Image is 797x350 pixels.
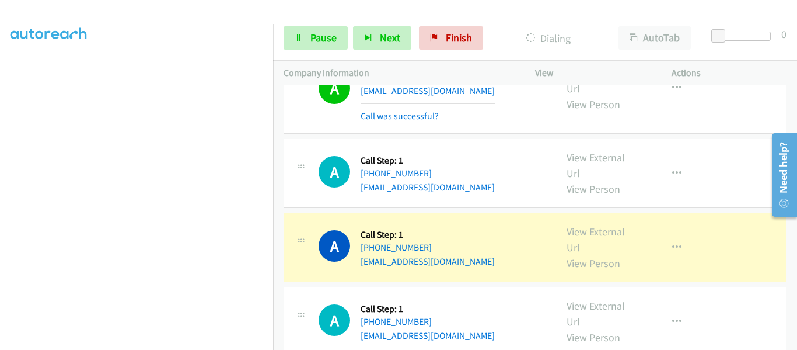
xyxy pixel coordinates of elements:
div: The call is yet to be attempted [319,304,350,336]
a: View Person [567,98,620,111]
a: View Person [567,182,620,196]
a: View Person [567,331,620,344]
a: View External Url [567,225,625,254]
a: View External Url [567,299,625,328]
h5: Call Step: 1 [361,229,495,241]
a: [EMAIL_ADDRESS][DOMAIN_NAME] [361,182,495,193]
p: View [535,66,651,80]
a: View Person [567,257,620,270]
iframe: Resource Center [763,129,797,221]
a: [EMAIL_ADDRESS][DOMAIN_NAME] [361,256,495,267]
a: View External Url [567,66,625,95]
a: Finish [419,26,483,50]
a: [PHONE_NUMBER] [361,168,432,179]
a: [PHONE_NUMBER] [361,316,432,327]
h1: A [319,72,350,104]
a: View External Url [567,151,625,180]
span: Next [380,31,400,44]
h5: Call Step: 1 [361,303,495,315]
h1: A [319,304,350,336]
a: Pause [284,26,348,50]
a: [EMAIL_ADDRESS][DOMAIN_NAME] [361,85,495,96]
a: Call was successful? [361,110,439,122]
button: AutoTab [618,26,691,50]
div: 0 [781,26,786,42]
span: Finish [446,31,472,44]
a: [PHONE_NUMBER] [361,242,432,253]
span: Pause [310,31,337,44]
h1: A [319,156,350,188]
p: Company Information [284,66,514,80]
h1: A [319,230,350,262]
a: [EMAIL_ADDRESS][DOMAIN_NAME] [361,330,495,341]
p: Dialing [499,30,597,46]
button: Next [353,26,411,50]
h5: Call Step: 1 [361,155,495,167]
p: Actions [672,66,787,80]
